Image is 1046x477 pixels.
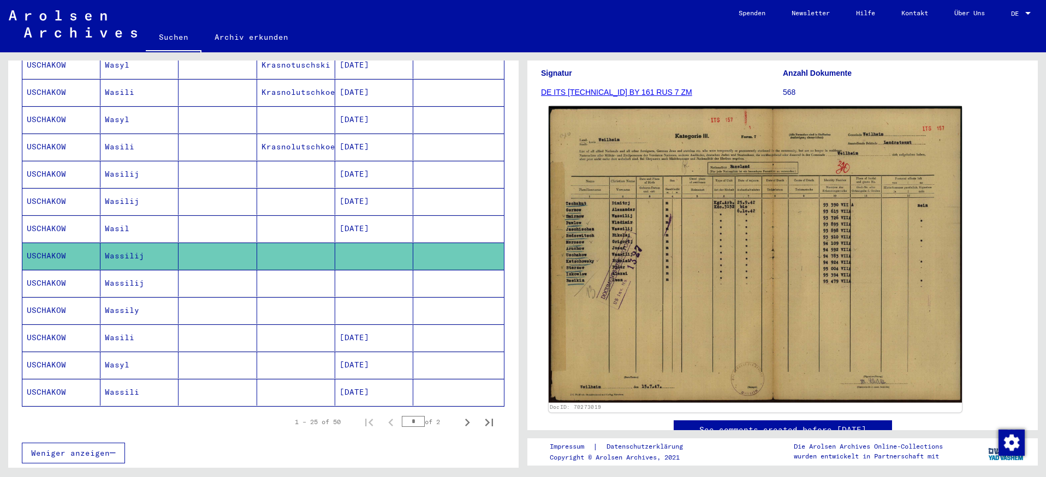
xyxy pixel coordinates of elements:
[100,324,179,351] mat-cell: Wasili
[335,52,413,79] mat-cell: [DATE]
[794,451,943,461] p: wurden entwickelt in Partnerschaft mit
[100,352,179,378] mat-cell: Wasyl
[22,297,100,324] mat-cell: USCHAKOW
[783,69,852,77] b: Anzahl Dokumente
[100,270,179,297] mat-cell: Wassilij
[100,79,179,106] mat-cell: Wasili
[550,441,593,452] a: Impressum
[201,24,301,50] a: Archiv erkunden
[22,161,100,188] mat-cell: USCHAKOW
[541,69,572,77] b: Signatur
[335,106,413,133] mat-cell: [DATE]
[335,215,413,242] mat-cell: [DATE]
[100,106,179,133] mat-cell: Wasyl
[257,134,335,160] mat-cell: Krasnolutschkoe
[335,79,413,106] mat-cell: [DATE]
[22,379,100,406] mat-cell: USCHAKOW
[22,134,100,160] mat-cell: USCHAKOW
[100,297,179,324] mat-cell: Wassily
[598,441,696,452] a: Datenschutzerklärung
[100,52,179,79] mat-cell: Wasyl
[986,438,1027,465] img: yv_logo.png
[146,24,201,52] a: Suchen
[335,134,413,160] mat-cell: [DATE]
[794,442,943,451] p: Die Arolsen Archives Online-Collections
[22,52,100,79] mat-cell: USCHAKOW
[22,352,100,378] mat-cell: USCHAKOW
[335,188,413,215] mat-cell: [DATE]
[100,379,179,406] mat-cell: Wassili
[22,324,100,351] mat-cell: USCHAKOW
[380,411,402,433] button: Previous page
[1011,10,1023,17] span: DE
[22,106,100,133] mat-cell: USCHAKOW
[783,87,1024,98] p: 568
[402,416,456,427] div: of 2
[335,379,413,406] mat-cell: [DATE]
[100,161,179,188] mat-cell: Wasilij
[9,10,137,38] img: Arolsen_neg.svg
[541,88,692,96] a: DE ITS [TECHNICAL_ID] BY 161 RUS 7 ZM
[699,424,866,436] a: See comments created before [DATE]
[22,79,100,106] mat-cell: USCHAKOW
[22,243,100,269] mat-cell: USCHAKOW
[22,443,125,463] button: Weniger anzeigen
[22,188,100,215] mat-cell: USCHAKOW
[257,52,335,79] mat-cell: Krasnotuschski
[100,243,179,269] mat-cell: Wassilij
[100,215,179,242] mat-cell: Wasil
[295,417,341,427] div: 1 – 25 of 50
[549,106,962,403] img: 001.jpg
[456,411,478,433] button: Next page
[100,134,179,160] mat-cell: Wasili
[478,411,500,433] button: Last page
[335,352,413,378] mat-cell: [DATE]
[257,79,335,106] mat-cell: Krasnolutschkoe
[100,188,179,215] mat-cell: Wasilij
[22,270,100,297] mat-cell: USCHAKOW
[335,324,413,351] mat-cell: [DATE]
[335,161,413,188] mat-cell: [DATE]
[22,215,100,242] mat-cell: USCHAKOW
[550,404,602,410] a: DocID: 70273019
[550,452,696,462] p: Copyright © Arolsen Archives, 2021
[31,448,110,458] span: Weniger anzeigen
[999,430,1025,456] img: Zustimmung ändern
[358,411,380,433] button: First page
[550,441,696,452] div: |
